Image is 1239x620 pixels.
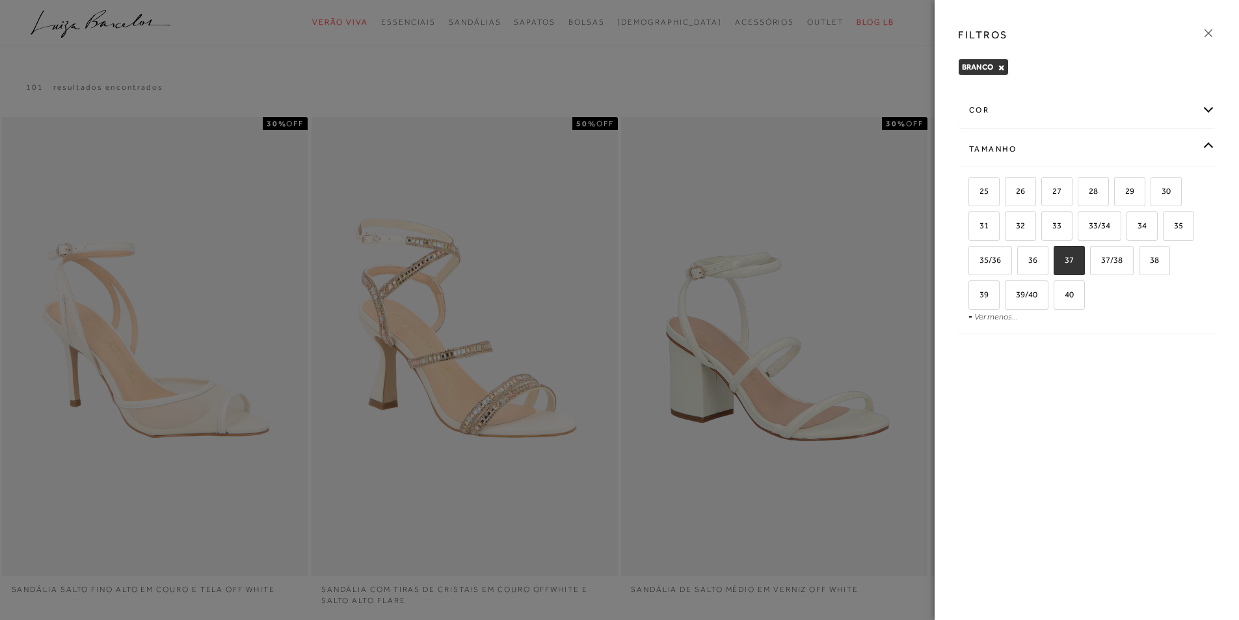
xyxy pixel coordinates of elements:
span: 28 [1079,186,1098,196]
div: Tamanho [959,132,1215,167]
button: BRANCO Close [998,63,1005,72]
input: 39 [966,290,979,303]
span: 33 [1043,221,1061,230]
input: 33/34 [1076,221,1089,234]
h3: FILTROS [958,27,1008,42]
span: 36 [1019,255,1037,265]
span: 31 [970,221,989,230]
input: 25 [966,187,979,200]
input: 36 [1015,256,1028,269]
span: 35/36 [970,255,1001,265]
input: 37 [1052,256,1065,269]
span: 34 [1128,221,1147,230]
input: 29 [1112,187,1125,200]
span: 32 [1006,221,1025,230]
input: 35/36 [966,256,979,269]
input: 37/38 [1088,256,1101,269]
input: 26 [1003,187,1016,200]
span: 38 [1140,255,1159,265]
span: BRANCO [962,62,993,72]
span: 40 [1055,290,1074,299]
span: 29 [1115,186,1134,196]
div: cor [959,93,1215,128]
span: 30 [1152,186,1171,196]
input: 32 [1003,221,1016,234]
span: 35 [1164,221,1183,230]
span: 25 [970,186,989,196]
span: 39 [970,290,989,299]
input: 33 [1039,221,1052,234]
input: 31 [966,221,979,234]
span: 26 [1006,186,1025,196]
input: 27 [1039,187,1052,200]
input: 39/40 [1003,290,1016,303]
input: 28 [1076,187,1089,200]
span: - [968,311,972,321]
span: 37 [1055,255,1074,265]
input: 30 [1149,187,1162,200]
input: 34 [1125,221,1138,234]
input: 40 [1052,290,1065,303]
input: 35 [1161,221,1174,234]
span: 37/38 [1091,255,1123,265]
input: 38 [1137,256,1150,269]
a: Ver menos... [974,312,1018,321]
span: 33/34 [1079,221,1110,230]
span: 27 [1043,186,1061,196]
span: 39/40 [1006,290,1037,299]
